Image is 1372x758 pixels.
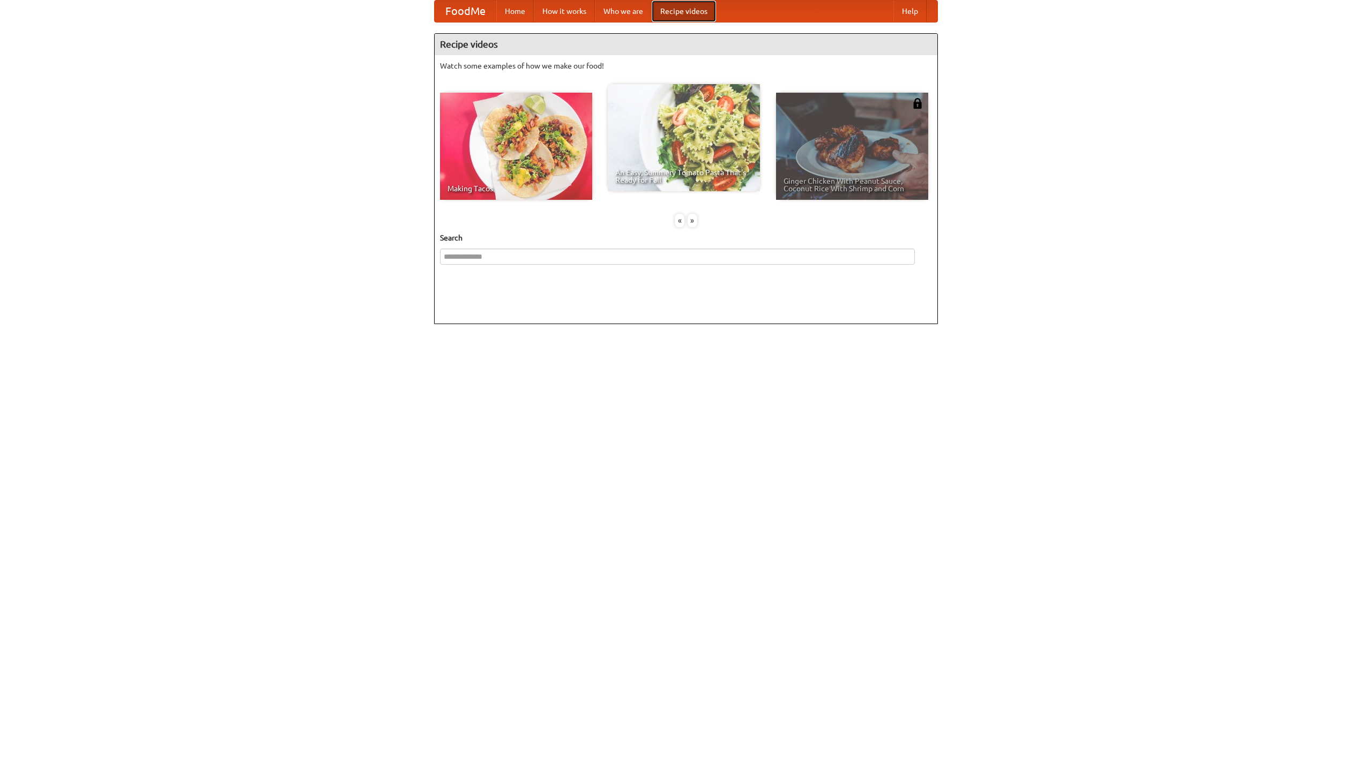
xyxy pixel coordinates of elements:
a: FoodMe [435,1,496,22]
a: Home [496,1,534,22]
a: Recipe videos [652,1,716,22]
div: » [688,214,697,227]
a: Who we are [595,1,652,22]
a: Making Tacos [440,93,592,200]
img: 483408.png [912,98,923,109]
h5: Search [440,232,932,243]
a: Help [893,1,927,22]
a: How it works [534,1,595,22]
p: Watch some examples of how we make our food! [440,61,932,71]
span: Making Tacos [448,185,585,192]
a: An Easy, Summery Tomato Pasta That's Ready for Fall [608,84,760,191]
h4: Recipe videos [435,34,937,55]
div: « [675,214,684,227]
span: An Easy, Summery Tomato Pasta That's Ready for Fall [615,169,752,184]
